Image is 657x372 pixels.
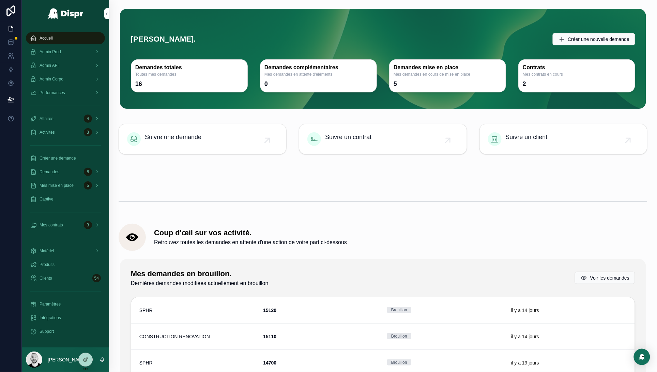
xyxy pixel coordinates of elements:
[26,59,105,72] a: Admin API
[135,80,142,88] div: 16
[84,181,92,190] div: 5
[139,333,210,340] span: CONSTRUCTION RENOVATION
[523,64,631,72] h3: Contrats
[26,32,105,44] a: Accueil
[553,33,636,45] button: Créer une nouvelle demande
[511,359,539,366] p: il y a 19 jours
[511,333,539,340] p: il y a 14 jours
[40,301,61,307] span: Paramètres
[523,72,631,77] span: Mes contrats en cours
[523,80,526,88] div: 2
[26,87,105,99] a: Performances
[506,132,548,142] span: Suivre un client
[84,115,92,123] div: 4
[22,27,109,346] div: scrollable content
[394,80,397,88] div: 5
[26,73,105,85] a: Admin Corpo
[26,46,105,58] a: Admin Prod
[26,113,105,125] a: Affaires4
[26,179,105,192] a: Mes mise en place5
[40,262,55,267] span: Produits
[40,315,61,321] span: Intégrations
[590,274,629,281] span: Voir les demandes
[26,258,105,271] a: Produits
[145,132,201,142] span: Suivre une demande
[264,80,268,88] div: 0
[84,221,92,229] div: 3
[264,64,372,72] h3: Demandes complémentaires
[26,245,105,257] a: Matériel
[40,276,52,281] span: Clients
[26,325,105,338] a: Support
[26,272,105,284] a: Clients54
[48,356,87,363] p: [PERSON_NAME]
[40,130,55,135] span: Activités
[135,64,243,72] h3: Demandes totales
[92,274,101,282] div: 54
[40,63,59,68] span: Admin API
[26,193,105,205] a: Captive
[47,8,84,19] img: App logo
[131,279,269,287] span: Dernières demandes modifiées actuellement en brouillon
[480,124,647,154] a: Suivre un client
[131,269,269,279] h1: Mes demandes en brouillon.
[139,307,153,314] span: SPHR
[40,222,63,228] span: Mes contrats
[40,49,61,55] span: Admin Prod
[84,128,92,136] div: 3
[263,308,276,313] strong: 15120
[40,183,74,188] span: Mes mise en place
[263,360,276,366] strong: 14700
[26,298,105,310] a: Paramètres
[391,359,407,366] div: Brouillon
[391,307,407,313] div: Brouillon
[40,116,53,121] span: Affaires
[40,329,54,334] span: Support
[511,307,539,314] p: il y a 14 jours
[40,90,65,95] span: Performances
[154,228,347,238] h1: Coup d'œil sur vos activité.
[40,169,59,175] span: Demandes
[26,152,105,164] a: Créer une demande
[264,72,372,77] span: Mes demandes en attente d'éléments
[391,333,407,339] div: Brouillon
[135,72,243,77] span: Toutes mes demandes
[40,196,54,202] span: Captive
[154,238,347,247] span: Retrouvez toutes les demandes en attente d'une action de votre part ci-dessous
[634,349,650,365] div: Open Intercom Messenger
[26,312,105,324] a: Intégrations
[394,72,502,77] span: Mes demandes en cours de mise en place
[299,124,467,154] a: Suivre un contrat
[131,34,196,45] h1: [PERSON_NAME].
[40,35,53,41] span: Accueil
[84,168,92,176] div: 8
[40,248,54,254] span: Matériel
[40,155,76,161] span: Créer une demande
[575,272,635,284] button: Voir les demandes
[26,219,105,231] a: Mes contrats3
[26,166,105,178] a: Demandes8
[26,126,105,138] a: Activités3
[394,64,502,72] h3: Demandes mise en place
[139,359,153,366] span: SPHR
[263,334,276,339] strong: 15110
[119,124,286,154] a: Suivre une demande
[325,132,371,142] span: Suivre un contrat
[40,76,63,82] span: Admin Corpo
[568,36,630,43] span: Créer une nouvelle demande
